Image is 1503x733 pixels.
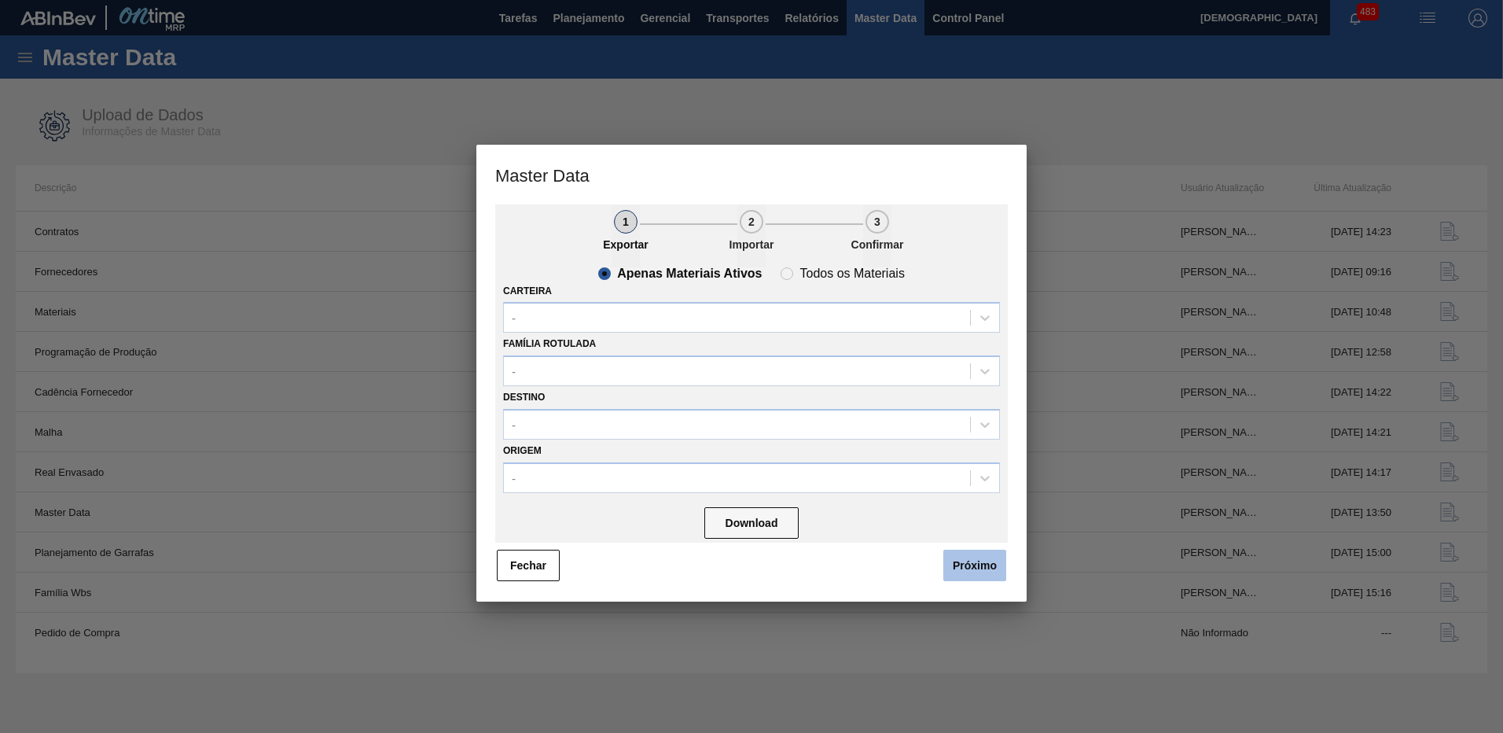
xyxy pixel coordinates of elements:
clb-radio-button: Todos os Materiais [781,267,904,280]
div: 3 [865,210,889,234]
div: - [512,471,516,484]
div: - [512,365,516,378]
h3: Master Data [476,145,1027,204]
clb-radio-button: Apenas Materiais Ativos [598,267,762,280]
button: Fechar [497,550,560,581]
p: Importar [712,238,791,251]
p: Exportar [586,238,665,251]
label: Destino [503,392,545,403]
label: Família Rotulada [503,338,596,349]
button: Download [704,507,799,539]
div: - [512,418,516,431]
button: 3Confirmar [863,204,891,267]
button: Próximo [943,550,1006,581]
div: 1 [614,210,638,234]
label: Origem [503,445,542,456]
div: - [512,311,516,325]
button: 1Exportar [612,204,640,267]
p: Confirmar [838,238,917,251]
button: 2Importar [737,204,766,267]
div: 2 [740,210,763,234]
label: Carteira [503,285,552,297]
